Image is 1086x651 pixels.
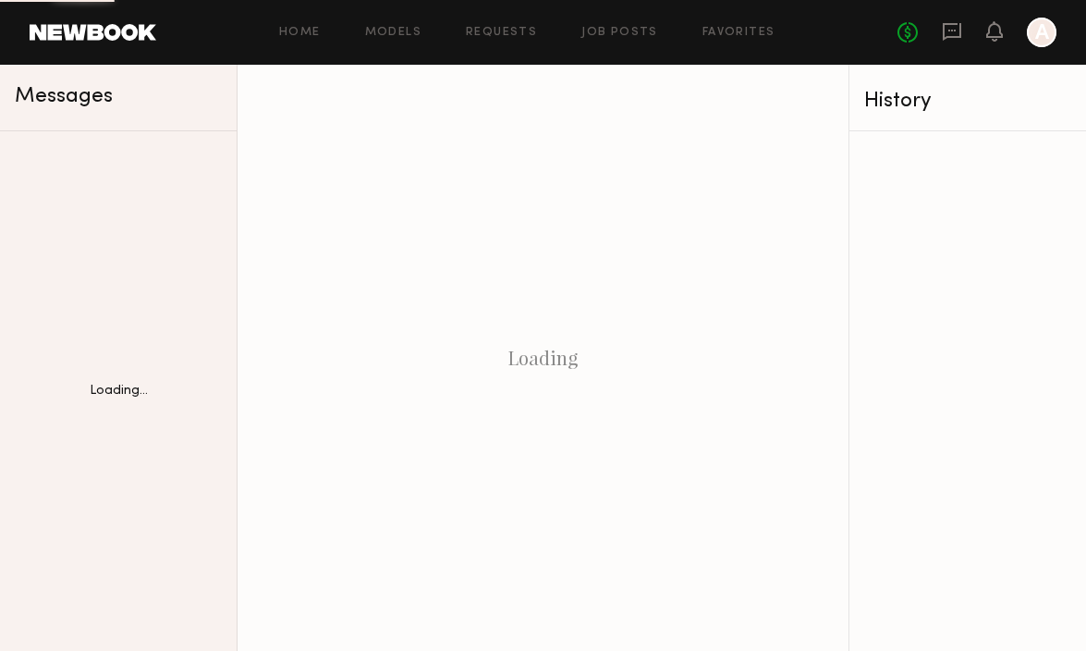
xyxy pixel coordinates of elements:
a: Models [365,27,421,39]
div: Loading [238,65,848,651]
a: Favorites [702,27,775,39]
a: Job Posts [581,27,658,39]
a: Home [279,27,321,39]
div: History [864,91,1071,112]
span: Messages [15,86,113,107]
a: Requests [466,27,537,39]
a: A [1027,18,1056,47]
div: Loading... [90,385,148,398]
